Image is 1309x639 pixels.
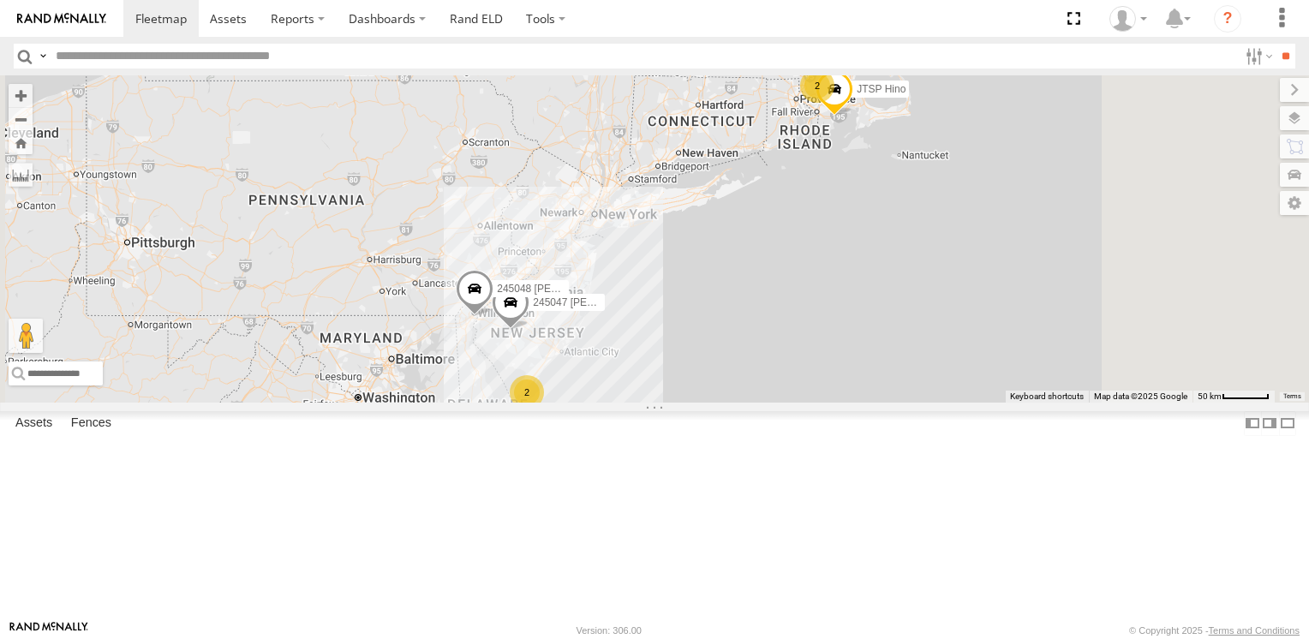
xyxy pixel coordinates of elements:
button: Keyboard shortcuts [1010,391,1084,403]
label: Hide Summary Table [1279,411,1296,436]
label: Search Filter Options [1239,44,1276,69]
span: JTSP Hino [857,83,906,95]
a: Terms [1283,392,1301,399]
div: 2 [800,69,834,103]
label: Map Settings [1280,191,1309,215]
button: Drag Pegman onto the map to open Street View [9,319,43,353]
div: John Olaniyan [1103,6,1153,32]
button: Zoom Home [9,131,33,154]
a: Terms and Conditions [1209,625,1300,636]
label: Assets [7,412,61,436]
label: Measure [9,163,33,187]
div: © Copyright 2025 - [1129,625,1300,636]
label: Search Query [36,44,50,69]
span: 245048 [PERSON_NAME] [497,283,619,295]
img: rand-logo.svg [17,13,106,25]
a: Visit our Website [9,622,88,639]
button: Zoom in [9,84,33,107]
span: 245047 [PERSON_NAME] [533,296,654,308]
div: Version: 306.00 [577,625,642,636]
button: Zoom out [9,107,33,131]
i: ? [1214,5,1241,33]
label: Fences [63,412,120,436]
label: Dock Summary Table to the Left [1244,411,1261,436]
button: Map Scale: 50 km per 52 pixels [1192,391,1275,403]
div: 2 [510,375,544,409]
span: 50 km [1198,391,1222,401]
span: Map data ©2025 Google [1094,391,1187,401]
label: Dock Summary Table to the Right [1261,411,1278,436]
